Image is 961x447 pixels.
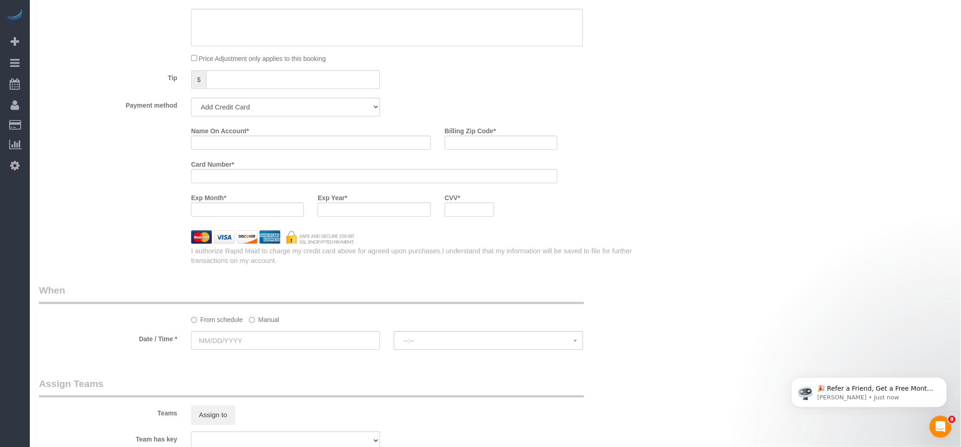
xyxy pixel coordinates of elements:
label: Tip [32,70,184,82]
button: Assign to [191,405,235,425]
div: I authorize Rapid Maid to charge my credit card above for agreed upon purchases. [184,246,641,266]
label: From schedule [191,312,243,324]
span: Price Adjustment only applies to this booking [199,55,326,62]
label: Manual [249,312,279,324]
span: $ [191,70,206,89]
span: 8 [949,416,956,423]
input: MM/DD/YYYY [191,331,380,350]
label: Team has key [32,431,184,444]
input: From schedule [191,317,197,323]
iframe: Intercom live chat [930,416,952,438]
label: Exp Year [318,190,347,202]
img: Automaid Logo [6,9,24,22]
legend: When [39,283,584,304]
button: --:-- [394,331,583,350]
label: Card Number [191,157,234,169]
label: Billing Zip Code [445,123,496,136]
label: Exp Month [191,190,226,202]
label: Payment method [32,98,184,110]
label: Name On Account [191,123,249,136]
img: credit cards [184,230,362,243]
label: Date / Time * [32,331,184,343]
input: Manual [249,317,255,323]
legend: Assign Teams [39,377,584,398]
label: CVV [445,190,460,202]
span: --:-- [403,337,573,344]
iframe: Intercom notifications message [778,358,961,422]
label: Teams [32,405,184,418]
